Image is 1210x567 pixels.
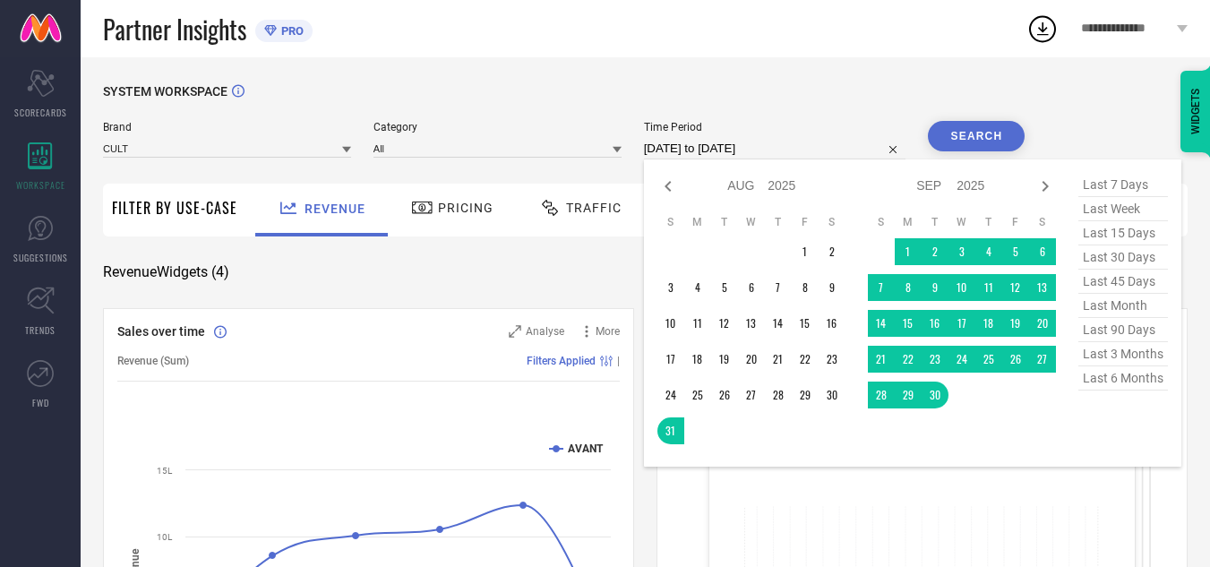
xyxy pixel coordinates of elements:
[738,346,765,373] td: Wed Aug 20 2025
[948,238,975,265] td: Wed Sep 03 2025
[819,310,845,337] td: Sat Aug 16 2025
[765,346,792,373] td: Thu Aug 21 2025
[657,274,684,301] td: Sun Aug 03 2025
[975,238,1002,265] td: Thu Sep 04 2025
[895,238,922,265] td: Mon Sep 01 2025
[566,201,622,215] span: Traffic
[684,310,711,337] td: Mon Aug 11 2025
[895,382,922,408] td: Mon Sep 29 2025
[16,178,65,192] span: WORKSPACE
[948,274,975,301] td: Wed Sep 10 2025
[1002,238,1029,265] td: Fri Sep 05 2025
[975,215,1002,229] th: Thursday
[868,215,895,229] th: Sunday
[1034,176,1056,197] div: Next month
[1078,245,1168,270] span: last 30 days
[13,251,68,264] span: SUGGESTIONS
[438,201,493,215] span: Pricing
[657,176,679,197] div: Previous month
[684,274,711,301] td: Mon Aug 04 2025
[738,215,765,229] th: Wednesday
[373,121,622,133] span: Category
[792,382,819,408] td: Fri Aug 29 2025
[657,215,684,229] th: Sunday
[1078,221,1168,245] span: last 15 days
[868,310,895,337] td: Sun Sep 14 2025
[792,238,819,265] td: Fri Aug 01 2025
[1078,173,1168,197] span: last 7 days
[895,215,922,229] th: Monday
[1078,270,1168,294] span: last 45 days
[738,382,765,408] td: Wed Aug 27 2025
[792,346,819,373] td: Fri Aug 22 2025
[868,274,895,301] td: Sun Sep 07 2025
[895,310,922,337] td: Mon Sep 15 2025
[1026,13,1059,45] div: Open download list
[765,310,792,337] td: Thu Aug 14 2025
[617,355,620,367] span: |
[765,382,792,408] td: Thu Aug 28 2025
[895,346,922,373] td: Mon Sep 22 2025
[868,346,895,373] td: Sun Sep 21 2025
[1002,274,1029,301] td: Fri Sep 12 2025
[644,138,906,159] input: Select time period
[157,532,173,542] text: 10L
[684,215,711,229] th: Monday
[526,325,564,338] span: Analyse
[1078,318,1168,342] span: last 90 days
[1002,310,1029,337] td: Fri Sep 19 2025
[711,215,738,229] th: Tuesday
[1078,197,1168,221] span: last week
[1029,310,1056,337] td: Sat Sep 20 2025
[1029,215,1056,229] th: Saturday
[1002,215,1029,229] th: Friday
[657,417,684,444] td: Sun Aug 31 2025
[738,310,765,337] td: Wed Aug 13 2025
[819,346,845,373] td: Sat Aug 23 2025
[103,11,246,47] span: Partner Insights
[792,274,819,301] td: Fri Aug 08 2025
[792,215,819,229] th: Friday
[765,215,792,229] th: Thursday
[684,382,711,408] td: Mon Aug 25 2025
[922,215,948,229] th: Tuesday
[103,121,351,133] span: Brand
[738,274,765,301] td: Wed Aug 06 2025
[922,382,948,408] td: Tue Sep 30 2025
[305,202,365,216] span: Revenue
[112,197,237,219] span: Filter By Use-Case
[657,310,684,337] td: Sun Aug 10 2025
[1078,294,1168,318] span: last month
[868,382,895,408] td: Sun Sep 28 2025
[527,355,596,367] span: Filters Applied
[711,274,738,301] td: Tue Aug 05 2025
[684,346,711,373] td: Mon Aug 18 2025
[25,323,56,337] span: TRENDS
[644,121,906,133] span: Time Period
[895,274,922,301] td: Mon Sep 08 2025
[117,324,205,339] span: Sales over time
[117,355,189,367] span: Revenue (Sum)
[948,346,975,373] td: Wed Sep 24 2025
[1029,238,1056,265] td: Sat Sep 06 2025
[14,106,67,119] span: SCORECARDS
[922,238,948,265] td: Tue Sep 02 2025
[509,325,521,338] svg: Zoom
[792,310,819,337] td: Fri Aug 15 2025
[711,382,738,408] td: Tue Aug 26 2025
[819,238,845,265] td: Sat Aug 02 2025
[596,325,620,338] span: More
[277,24,304,38] span: PRO
[1029,346,1056,373] td: Sat Sep 27 2025
[819,274,845,301] td: Sat Aug 09 2025
[975,274,1002,301] td: Thu Sep 11 2025
[922,274,948,301] td: Tue Sep 09 2025
[103,84,227,99] span: SYSTEM WORKSPACE
[32,396,49,409] span: FWD
[975,346,1002,373] td: Thu Sep 25 2025
[1029,274,1056,301] td: Sat Sep 13 2025
[1078,366,1168,391] span: last 6 months
[928,121,1025,151] button: Search
[568,442,604,455] text: AVANT
[657,382,684,408] td: Sun Aug 24 2025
